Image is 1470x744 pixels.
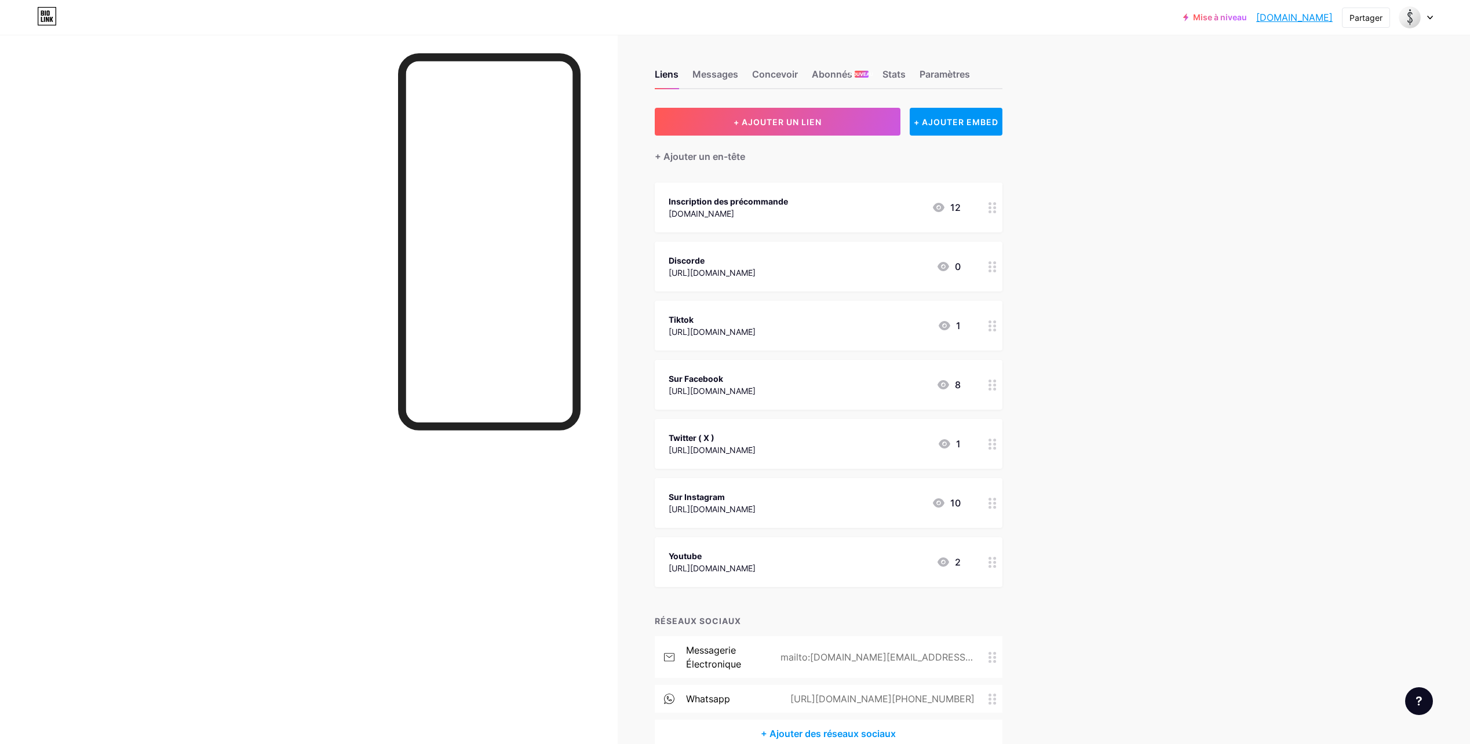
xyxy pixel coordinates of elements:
[669,550,756,562] div: Youtube
[669,195,788,207] div: Inscription des précommande
[955,555,961,569] font: 2
[669,373,756,385] div: Sur Facebook
[669,432,756,444] div: Twitter ( X )
[669,491,756,503] div: Sur Instagram
[950,496,961,510] font: 10
[669,444,756,456] div: [URL][DOMAIN_NAME]
[849,71,873,78] span: NOUVEAU
[762,650,988,664] div: mailto:[DOMAIN_NAME][EMAIL_ADDRESS][DOMAIN_NAME]
[920,67,970,88] div: Paramètres
[752,67,798,88] div: Concevoir
[882,67,906,88] div: Stats
[910,108,1002,136] div: + AJOUTER EMBED
[1193,13,1247,22] font: Mise à niveau
[1349,12,1383,24] div: Partager
[655,149,745,163] div: + Ajouter un en-tête
[692,67,738,88] div: Messages
[669,254,756,267] div: Discorde
[1399,6,1421,28] img: Siècle
[686,643,762,671] div: Messagerie électronique
[686,692,730,706] div: Whatsapp
[772,692,988,706] div: [URL][DOMAIN_NAME][PHONE_NUMBER]
[655,108,901,136] button: + AJOUTER UN LIEN
[669,267,756,279] div: [URL][DOMAIN_NAME]
[669,326,756,338] div: [URL][DOMAIN_NAME]
[669,562,756,574] div: [URL][DOMAIN_NAME]
[655,615,1002,627] div: RÉSEAUX SOCIAUX
[955,260,961,273] font: 0
[734,117,822,127] span: + AJOUTER UN LIEN
[669,207,788,220] div: [DOMAIN_NAME]
[812,67,852,81] font: Abonnés
[655,67,679,88] div: Liens
[956,437,961,451] font: 1
[955,378,961,392] font: 8
[956,319,961,333] font: 1
[1256,10,1333,24] a: [DOMAIN_NAME]
[950,200,961,214] font: 12
[669,313,756,326] div: Tiktok
[669,385,756,397] div: [URL][DOMAIN_NAME]
[669,503,756,515] div: [URL][DOMAIN_NAME]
